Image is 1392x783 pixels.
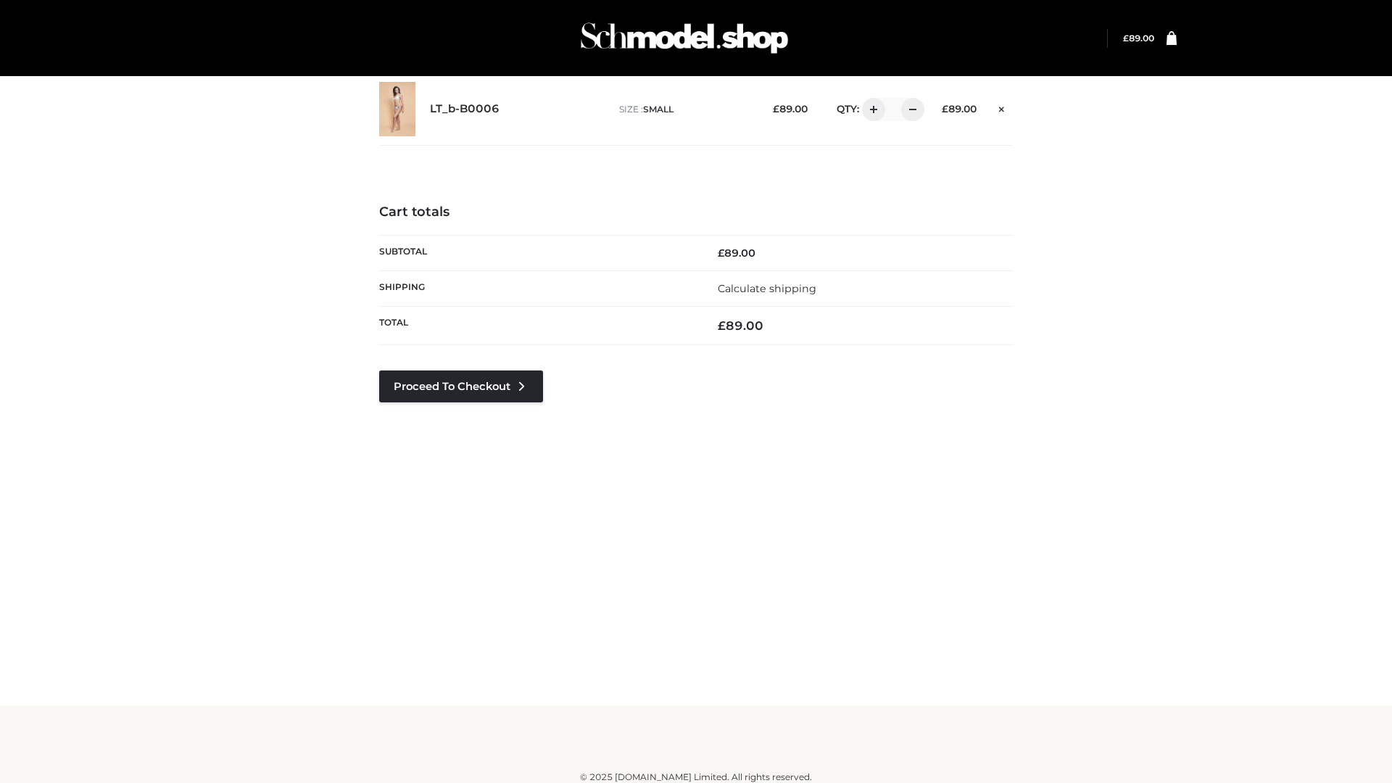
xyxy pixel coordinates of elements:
span: SMALL [643,104,674,115]
bdi: 89.00 [1123,33,1154,43]
span: £ [718,246,724,260]
img: LT_b-B0006 - SMALL [379,82,415,136]
bdi: 89.00 [718,246,755,260]
th: Total [379,307,696,345]
th: Shipping [379,270,696,306]
th: Subtotal [379,235,696,270]
bdi: 89.00 [773,103,808,115]
span: £ [773,103,779,115]
div: QTY: [822,98,919,121]
h4: Cart totals [379,204,1013,220]
a: LT_b-B0006 [430,102,500,116]
img: Schmodel Admin 964 [576,9,793,67]
a: £89.00 [1123,33,1154,43]
a: Calculate shipping [718,282,816,295]
bdi: 89.00 [718,318,763,333]
span: £ [1123,33,1129,43]
p: size : [619,103,750,116]
span: £ [718,318,726,333]
bdi: 89.00 [942,103,977,115]
span: £ [942,103,948,115]
a: Proceed to Checkout [379,370,543,402]
a: Remove this item [991,98,1013,117]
